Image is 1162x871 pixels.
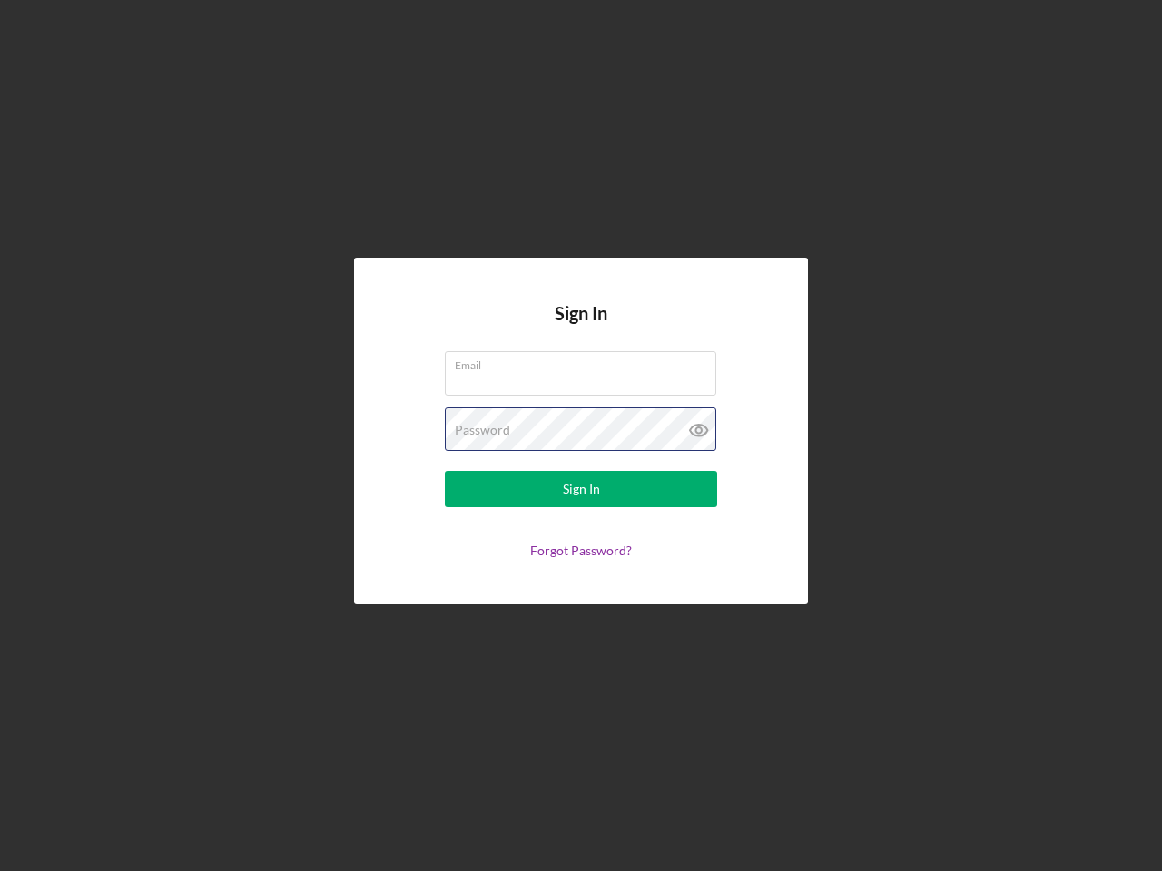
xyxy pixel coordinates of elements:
[555,303,607,351] h4: Sign In
[455,423,510,437] label: Password
[530,543,632,558] a: Forgot Password?
[445,471,717,507] button: Sign In
[563,471,600,507] div: Sign In
[455,352,716,372] label: Email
